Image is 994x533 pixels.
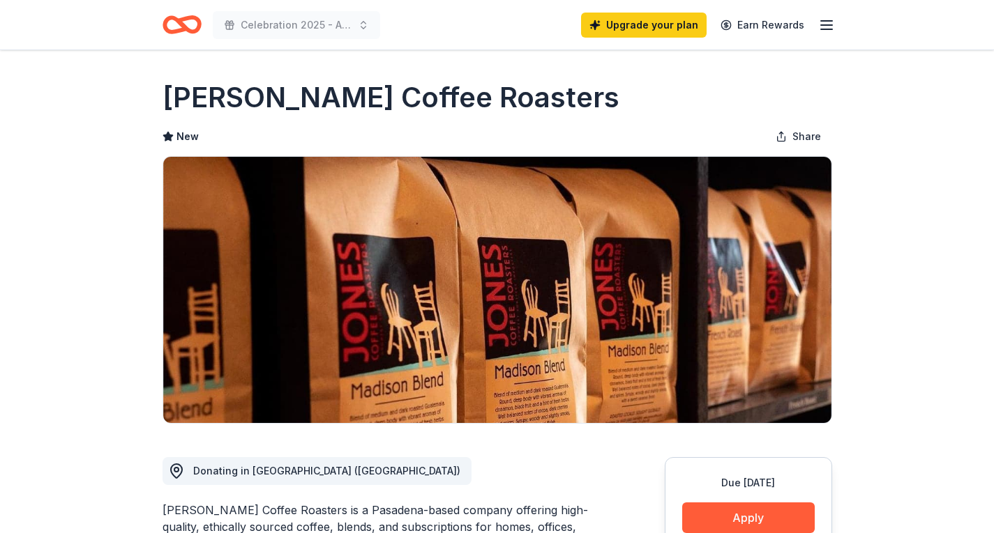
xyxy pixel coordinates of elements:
[163,78,619,117] h1: [PERSON_NAME] Coffee Roasters
[176,128,199,145] span: New
[581,13,707,38] a: Upgrade your plan
[241,17,352,33] span: Celebration 2025 - AAPA
[163,157,831,423] img: Image for Jones Coffee Roasters
[765,123,832,150] button: Share
[682,502,815,533] button: Apply
[792,128,821,145] span: Share
[193,465,460,477] span: Donating in [GEOGRAPHIC_DATA] ([GEOGRAPHIC_DATA])
[682,474,815,491] div: Due [DATE]
[163,8,202,41] a: Home
[712,13,813,38] a: Earn Rewards
[213,11,380,39] button: Celebration 2025 - AAPA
